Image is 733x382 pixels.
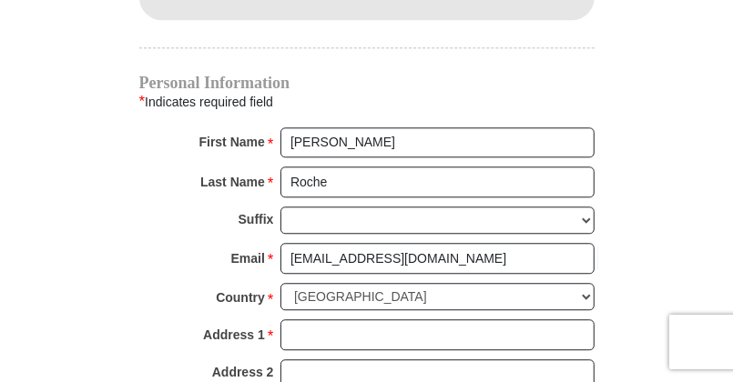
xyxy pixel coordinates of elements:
[200,169,265,195] strong: Last Name
[231,246,265,271] strong: Email
[139,90,595,114] div: Indicates required field
[239,206,274,232] strong: Suffix
[139,75,595,90] h4: Personal Information
[203,322,265,347] strong: Address 1
[216,285,265,310] strong: Country
[199,129,265,155] strong: First Name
